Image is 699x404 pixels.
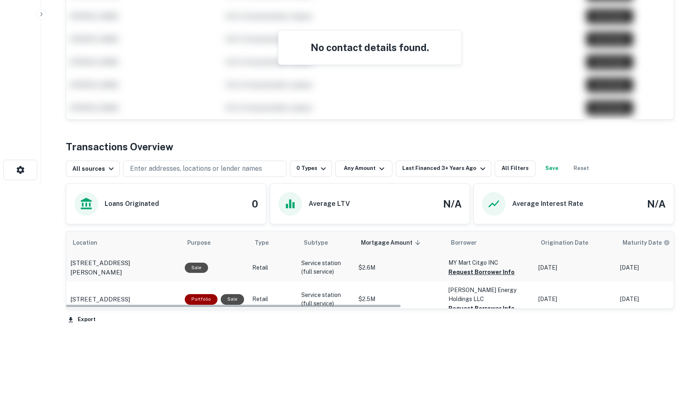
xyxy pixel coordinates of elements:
[66,231,674,308] div: scrollable content
[105,199,159,209] h6: Loans Originated
[185,294,217,304] div: This is a portfolio loan with 3 properties
[255,238,269,248] span: Type
[443,196,462,211] h4: N/A
[448,258,530,267] p: MY Mart Citgo INC
[335,161,392,177] button: Any Amount
[568,161,594,177] button: Reset
[301,259,350,276] p: Service station (full service)
[623,238,681,247] span: Maturity dates displayed may be estimated. Please contact the lender for the most accurate maturi...
[181,231,248,254] th: Purpose
[252,263,293,272] p: Retail
[538,263,612,272] p: [DATE]
[70,295,177,304] a: [STREET_ADDRESS]
[221,294,244,304] div: Sale
[66,231,181,254] th: Location
[185,263,208,273] div: Sale
[354,231,444,254] th: Mortgage Amount
[620,263,694,272] p: [DATE]
[512,199,583,209] h6: Average Interest Rate
[448,304,515,313] button: Request Borrower Info
[248,231,297,254] th: Type
[451,238,477,248] span: Borrower
[304,238,328,248] span: Subtype
[620,295,694,304] p: [DATE]
[623,238,670,247] div: Maturity dates displayed may be estimated. Please contact the lender for the most accurate maturi...
[448,267,515,277] button: Request Borrower Info
[309,199,350,209] h6: Average LTV
[538,295,612,304] p: [DATE]
[616,231,698,254] th: Maturity dates displayed may be estimated. Please contact the lender for the most accurate maturi...
[73,238,108,248] span: Location
[495,161,535,177] button: All Filters
[252,295,293,304] p: Retail
[444,231,534,254] th: Borrower
[396,161,491,177] button: Last Financed 3+ Years Ago
[72,164,116,174] div: All sources
[66,314,98,326] button: Export
[70,258,177,277] a: [STREET_ADDRESS][PERSON_NAME]
[187,238,221,248] span: Purpose
[534,231,616,254] th: Origination Date
[123,161,287,177] button: Enter addresses, locations or lender names
[70,295,130,304] p: [STREET_ADDRESS]
[647,196,665,211] h4: N/A
[130,164,262,174] p: Enter addresses, locations or lender names
[658,339,699,378] iframe: Chat Widget
[541,238,599,248] span: Origination Date
[402,164,487,174] div: Last Financed 3+ Years Ago
[252,196,258,211] h4: 0
[361,238,423,248] span: Mortgage Amount
[358,263,440,272] p: $2.6M
[66,161,120,177] button: All sources
[290,161,332,177] button: 0 Types
[288,40,452,55] h4: No contact details found.
[539,161,565,177] button: Save your search to get updates of matches that match your search criteria.
[358,295,440,304] p: $2.5M
[301,291,350,308] p: Service station (full service)
[623,238,662,247] h6: Maturity Date
[297,231,354,254] th: Subtype
[448,286,530,304] p: [PERSON_NAME] Energy Holdings LLC
[66,139,173,154] h4: Transactions Overview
